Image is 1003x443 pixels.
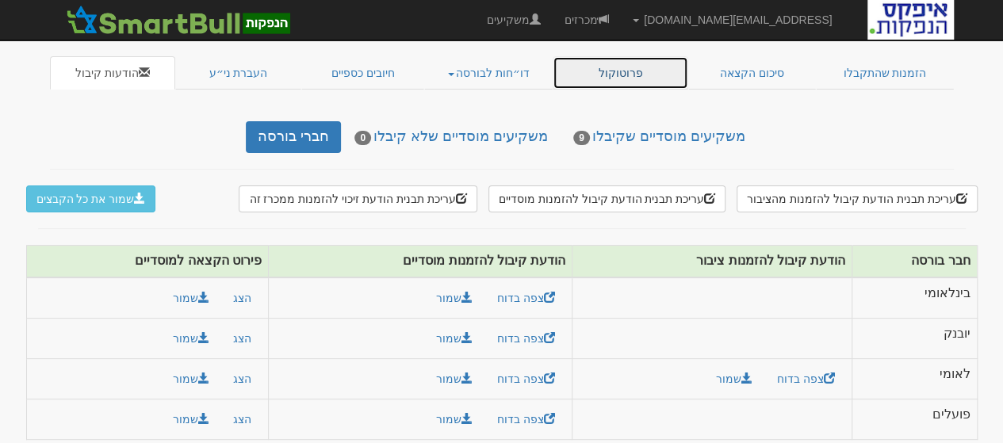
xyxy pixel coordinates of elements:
[343,121,560,153] a: משקיעים מוסדיים שלא קיבלו0
[163,285,220,311] button: שמור
[553,56,689,90] a: פרוטוקול
[572,246,852,277] th: הודעת קיבול להזמנות ציבור
[487,325,565,352] a: צפה בדוח
[301,56,425,90] a: חיובים כספיים
[269,246,572,277] th: הודעת קיבול להזמנות מוסדיים
[223,365,262,392] button: הצג
[852,246,977,277] th: חבר בורסה
[852,359,977,399] td: לאומי
[852,399,977,440] td: פועלים
[737,185,977,212] button: עריכת תבנית הודעת קיבול להזמנות מהציבור
[223,406,262,433] button: הצג
[26,246,269,277] th: פירוט הקצאה למוסדיים
[706,365,763,392] a: שמור
[175,56,301,90] a: העברת ני״ע
[487,285,565,311] a: צפה בדוח
[163,406,220,433] button: שמור
[487,406,565,433] a: צפה בדוח
[426,406,483,433] a: שמור
[163,365,220,392] button: שמור
[488,185,725,212] button: עריכת תבנית הודעת קיבול להזמנות מוסדיים
[688,56,816,90] a: סיכום הקצאה
[163,325,220,352] button: שמור
[223,285,262,311] button: הצג
[62,4,295,36] img: SmartBull Logo
[487,365,565,392] a: צפה בדוח
[223,325,262,352] button: הצג
[354,131,371,145] span: 0
[424,56,553,90] a: דו״חות לבורסה
[852,277,977,319] td: בינלאומי
[239,185,477,212] button: עריכת תבנית הודעת זיכוי להזמנות ממכרז זה
[816,56,954,90] a: הזמנות שהתקבלו
[426,285,483,311] a: שמור
[50,56,176,90] a: הודעות קיבול
[767,365,845,392] a: צפה בדוח
[426,365,483,392] a: שמור
[561,121,757,153] a: משקיעים מוסדיים שקיבלו9
[573,131,590,145] span: 9
[26,185,156,212] button: שמור את כל הקבצים
[426,325,483,352] a: שמור
[852,319,977,359] td: יובנק
[246,121,341,153] a: חברי בורסה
